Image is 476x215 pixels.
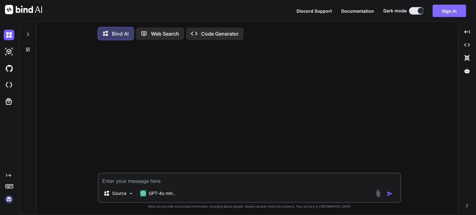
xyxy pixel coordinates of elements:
p: Web Search [151,30,179,37]
img: cloudideIcon [4,80,14,90]
button: Discord Support [297,8,332,14]
img: signin [4,194,14,204]
p: Bind AI [112,30,129,37]
img: attachment [375,190,382,197]
img: Bind AI [5,5,42,14]
span: Dark mode [383,8,407,14]
img: Pick Models [128,191,134,196]
img: darkChat [4,30,14,40]
p: Source [112,190,126,196]
p: GPT-4o min.. [149,190,175,196]
img: icon [387,191,393,197]
button: Sign in [433,5,466,17]
p: Code Generator [201,30,239,37]
img: darkAi-studio [4,46,14,57]
img: githubDark [4,63,14,74]
p: Bind can provide inaccurate information, including about people. Always double-check its answers.... [98,204,401,209]
button: Documentation [341,8,374,14]
img: GPT-4o mini [140,190,146,196]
